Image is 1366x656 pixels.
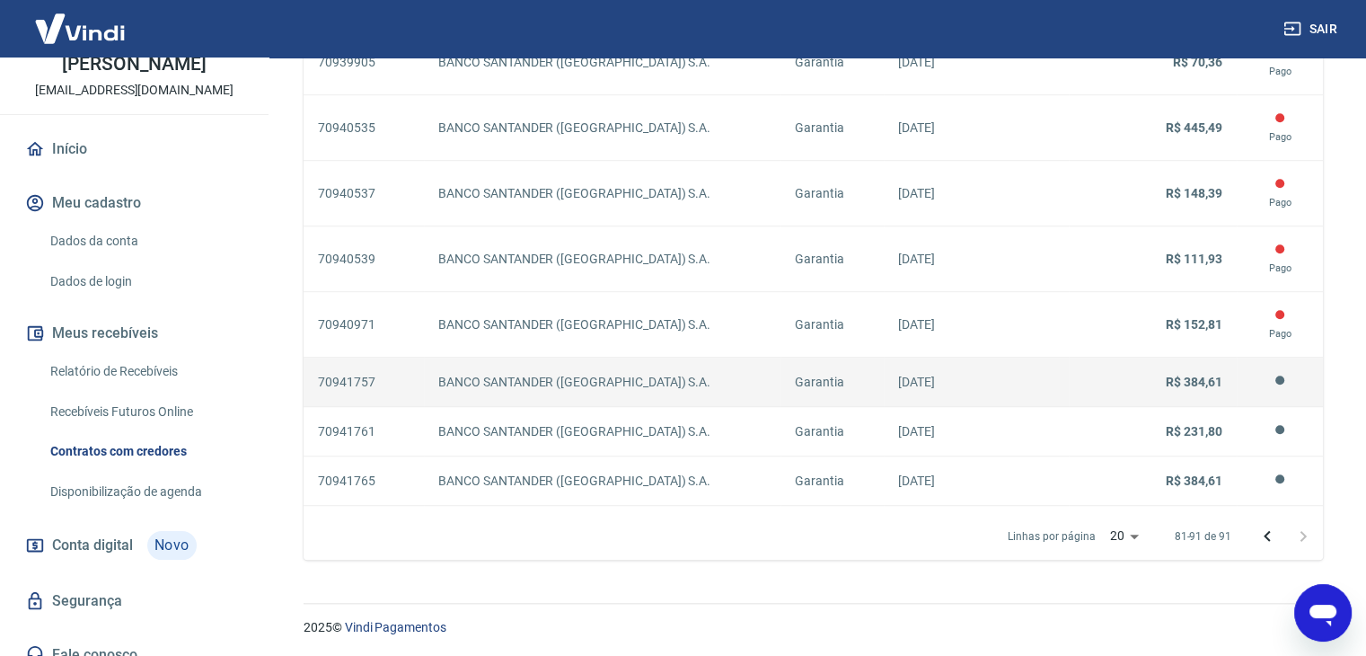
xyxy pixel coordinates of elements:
div: Este contrato já foi pago e os valores foram direcionados para o beneficiário do contrato. [1251,44,1309,80]
a: Conta digitalNovo [22,524,247,567]
button: Meu cadastro [22,183,247,223]
p: 70940971 [318,315,410,334]
p: Pago [1251,129,1309,146]
button: Sair [1280,13,1344,46]
a: Contratos com credores [43,433,247,470]
p: BANCO SANTANDER ([GEOGRAPHIC_DATA]) S.A. [438,315,766,334]
a: Disponibilização de agenda [43,474,247,510]
a: Dados de login [43,263,247,300]
p: [DATE] [898,53,1054,72]
p: Garantia [795,315,868,334]
p: BANCO SANTANDER ([GEOGRAPHIC_DATA]) S.A. [438,184,766,203]
a: Início [22,129,247,169]
img: Vindi [22,1,138,56]
p: [DATE] [898,184,1054,203]
p: Garantia [795,472,868,491]
p: BANCO SANTANDER ([GEOGRAPHIC_DATA]) S.A. [438,422,766,441]
p: BANCO SANTANDER ([GEOGRAPHIC_DATA]) S.A. [438,53,766,72]
p: BANCO SANTANDER ([GEOGRAPHIC_DATA]) S.A. [438,119,766,137]
p: Pago [1251,326,1309,342]
span: Conta digital [52,533,133,558]
a: Vindi Pagamentos [345,620,446,634]
div: Este contrato já foi pago e os valores foram direcionados para o beneficiário do contrato. [1251,241,1309,277]
strong: R$ 384,61 [1166,474,1222,488]
strong: R$ 384,61 [1166,375,1222,389]
p: BANCO SANTANDER ([GEOGRAPHIC_DATA]) S.A. [438,373,766,392]
p: Garantia [795,184,868,203]
p: 70940539 [318,250,410,269]
strong: R$ 231,80 [1166,424,1222,439]
a: Segurança [22,581,247,621]
div: 20 [1102,523,1145,549]
p: [DATE] [898,472,1054,491]
strong: R$ 152,81 [1166,317,1222,332]
p: 70941761 [318,422,410,441]
p: Garantia [795,53,868,72]
p: Garantia [795,373,868,392]
p: 70940535 [318,119,410,137]
a: Dados da conta [43,223,247,260]
a: Recebíveis Futuros Online [43,394,247,430]
p: [DATE] [898,422,1054,441]
p: 70941757 [318,373,410,392]
strong: R$ 111,93 [1166,252,1222,266]
button: Página anterior [1249,519,1285,554]
span: Novo [147,531,197,560]
p: [EMAIL_ADDRESS][DOMAIN_NAME] [35,81,234,100]
p: Garantia [795,119,868,137]
p: Pago [1251,64,1309,80]
p: Pago [1251,261,1309,277]
p: 70940537 [318,184,410,203]
div: Este contrato já foi pago e os valores foram direcionados para o beneficiário do contrato. [1251,306,1309,342]
p: Garantia [795,422,868,441]
p: 2025 © [304,618,1323,637]
a: Relatório de Recebíveis [43,353,247,390]
p: [DATE] [898,250,1054,269]
p: Linhas por página [1008,528,1095,545]
p: BANCO SANTANDER ([GEOGRAPHIC_DATA]) S.A. [438,250,766,269]
p: [PERSON_NAME] [PERSON_NAME] [14,36,254,74]
p: Pago [1251,195,1309,211]
div: Este contrato já foi pago e os valores foram direcionados para o beneficiário do contrato. [1251,110,1309,146]
strong: R$ 148,39 [1166,186,1222,200]
p: [DATE] [898,315,1054,334]
p: 81-91 de 91 [1174,528,1231,545]
p: [DATE] [898,119,1054,137]
p: 70941765 [318,472,410,491]
p: BANCO SANTANDER ([GEOGRAPHIC_DATA]) S.A. [438,472,766,491]
div: Este contrato já foi pago e os valores foram direcionados para o beneficiário do contrato. [1251,175,1309,211]
strong: R$ 445,49 [1166,120,1222,135]
p: Garantia [795,250,868,269]
button: Meus recebíveis [22,314,247,353]
p: [DATE] [898,373,1054,392]
p: 70939905 [318,53,410,72]
strong: R$ 70,36 [1173,55,1222,69]
iframe: Botão para abrir a janela de mensagens [1294,584,1352,642]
